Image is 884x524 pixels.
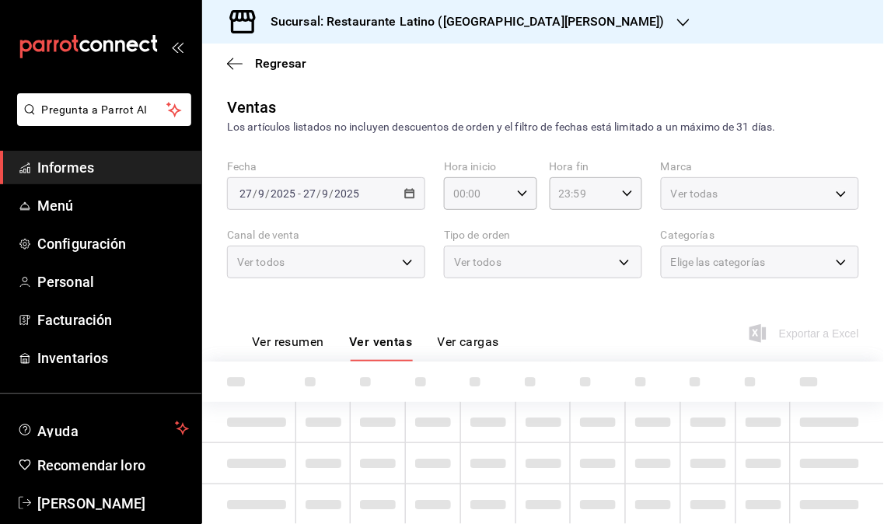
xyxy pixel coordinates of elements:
[444,161,496,173] font: Hora inicio
[239,187,253,200] input: --
[252,335,324,350] font: Ver resumen
[671,187,718,200] font: Ver todas
[550,161,589,173] font: Hora fin
[37,350,108,366] font: Inventarios
[271,14,665,29] font: Sucursal: Restaurante Latino ([GEOGRAPHIC_DATA][PERSON_NAME])
[227,229,300,242] font: Canal de venta
[37,159,94,176] font: Informes
[227,56,306,71] button: Regresar
[171,40,183,53] button: abrir_cajón_menú
[227,121,776,133] font: Los artículos listados no incluyen descuentos de orden y el filtro de fechas está limitado a un m...
[444,229,511,242] font: Tipo de orden
[17,93,191,126] button: Pregunta a Parrot AI
[298,187,301,200] span: -
[37,274,94,290] font: Personal
[454,256,501,268] font: Ver todos
[42,103,148,116] font: Pregunta a Parrot AI
[37,423,79,439] font: Ayuda
[237,256,285,268] font: Ver todos
[330,187,334,200] span: /
[227,161,257,173] font: Fecha
[37,197,74,214] font: Menú
[322,187,330,200] input: --
[253,187,257,200] span: /
[661,161,693,173] font: Marca
[37,236,127,252] font: Configuración
[270,187,296,200] input: ----
[334,187,361,200] input: ----
[438,335,500,350] font: Ver cargas
[37,312,112,328] font: Facturación
[661,229,715,242] font: Categorías
[37,457,145,473] font: Recomendar loro
[671,256,766,268] font: Elige las categorías
[316,187,321,200] span: /
[349,335,413,350] font: Ver ventas
[302,187,316,200] input: --
[265,187,270,200] span: /
[255,56,306,71] font: Regresar
[257,187,265,200] input: --
[227,98,277,117] font: Ventas
[252,334,499,362] div: pestañas de navegación
[11,113,191,129] a: Pregunta a Parrot AI
[37,495,146,512] font: [PERSON_NAME]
